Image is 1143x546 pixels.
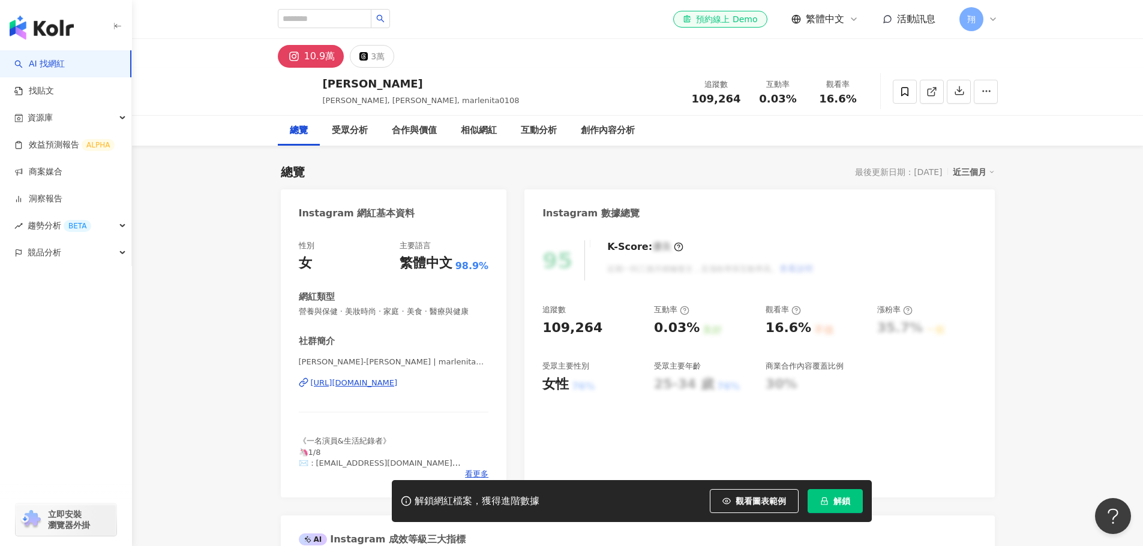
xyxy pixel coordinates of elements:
[350,45,394,68] button: 3萬
[766,304,801,315] div: 觀看率
[654,361,701,372] div: 受眾主要年齡
[299,357,489,367] span: [PERSON_NAME]-[PERSON_NAME] | marlenita0108
[311,378,398,388] div: [URL][DOMAIN_NAME]
[897,13,935,25] span: 活動訊息
[14,58,65,70] a: searchAI 找網紅
[10,16,74,40] img: logo
[542,319,602,337] div: 109,264
[766,361,844,372] div: 商業合作內容覆蓋比例
[820,497,829,505] span: lock
[16,503,116,536] a: chrome extension立即安裝 瀏覽器外掛
[415,495,539,508] div: 解鎖網紅檔案，獲得進階數據
[542,304,566,315] div: 追蹤數
[28,239,61,266] span: 競品分析
[299,533,466,546] div: Instagram 成效等級三大指標
[654,319,700,337] div: 0.03%
[673,11,767,28] a: 預約線上 Demo
[877,304,913,315] div: 漲粉率
[967,13,976,26] span: 翔
[14,166,62,178] a: 商案媒合
[323,96,520,105] span: [PERSON_NAME], [PERSON_NAME], marlenita0108
[299,306,489,317] span: 營養與保健 · 美妝時尚 · 家庭 · 美食 · 醫療與健康
[400,240,431,251] div: 主要語言
[465,469,488,479] span: 看更多
[654,304,689,315] div: 互動率
[581,123,635,138] div: 創作內容分析
[14,85,54,97] a: 找貼文
[299,533,328,545] div: AI
[299,240,314,251] div: 性別
[461,123,497,138] div: 相似網紅
[819,93,856,105] span: 16.6%
[278,74,314,110] img: KOL Avatar
[14,193,62,205] a: 洞察報告
[542,375,569,394] div: 女性
[48,509,90,530] span: 立即安裝 瀏覽器外掛
[299,254,312,273] div: 女
[808,489,863,513] button: 解鎖
[299,291,335,303] div: 網紅類型
[392,123,437,138] div: 合作與價值
[607,240,683,254] div: K-Score :
[766,319,811,337] div: 16.6%
[710,489,799,513] button: 觀看圖表範例
[304,48,335,65] div: 10.9萬
[332,123,368,138] div: 受眾分析
[371,48,385,65] div: 3萬
[281,164,305,180] div: 總覽
[542,207,640,220] div: Instagram 數據總覽
[14,222,23,230] span: rise
[855,167,942,177] div: 最後更新日期：[DATE]
[299,378,489,388] a: [URL][DOMAIN_NAME]
[299,207,415,220] div: Instagram 網紅基本資料
[692,92,741,105] span: 109,264
[542,361,589,372] div: 受眾主要性別
[28,212,91,239] span: 趨勢分析
[19,510,43,529] img: chrome extension
[833,496,850,506] span: 解鎖
[299,436,461,478] span: 《一名演員&生活紀錄者》 🦄1/8 ✉️：[EMAIL_ADDRESS][DOMAIN_NAME] 小📕：[PERSON_NAME]
[278,45,344,68] button: 10.9萬
[28,104,53,131] span: 資源庫
[755,79,801,91] div: 互動率
[64,220,91,232] div: BETA
[953,164,995,180] div: 近三個月
[290,123,308,138] div: 總覽
[736,496,786,506] span: 觀看圖表範例
[759,93,796,105] span: 0.03%
[400,254,452,273] div: 繁體中文
[455,260,489,273] span: 98.9%
[323,76,520,91] div: [PERSON_NAME]
[692,79,741,91] div: 追蹤數
[815,79,861,91] div: 觀看率
[806,13,844,26] span: 繁體中文
[299,335,335,348] div: 社群簡介
[683,13,757,25] div: 預約線上 Demo
[376,14,385,23] span: search
[521,123,557,138] div: 互動分析
[14,139,115,151] a: 效益預測報告ALPHA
